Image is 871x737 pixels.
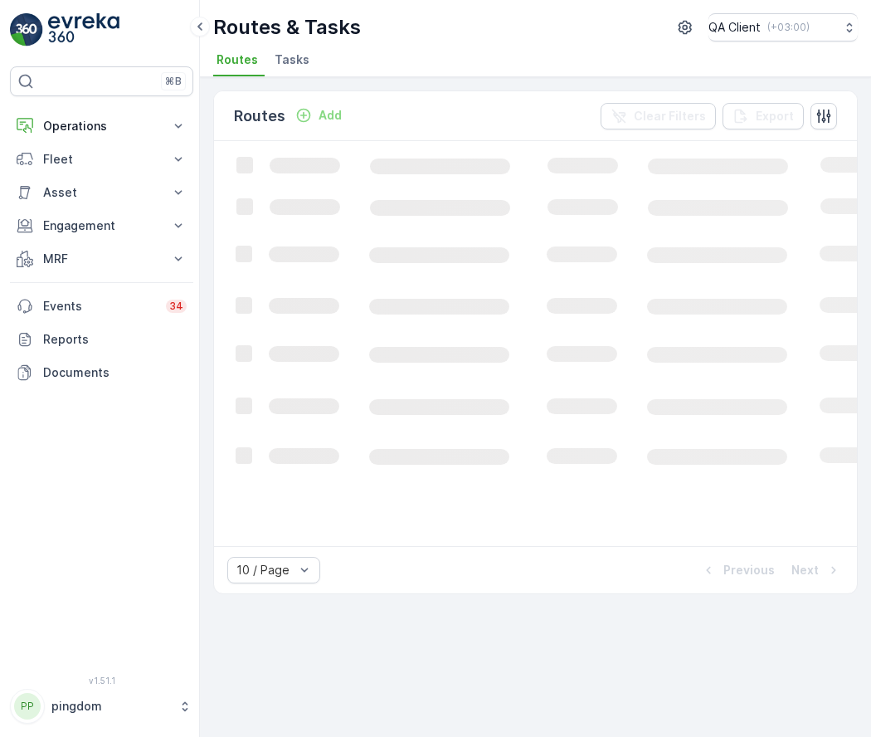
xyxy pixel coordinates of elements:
button: Add [289,105,348,125]
p: MRF [43,251,160,267]
img: logo [10,13,43,46]
p: 34 [169,300,183,313]
p: Documents [43,364,187,381]
p: Reports [43,331,187,348]
p: Previous [723,562,775,578]
p: Export [756,108,794,124]
p: Clear Filters [634,108,706,124]
button: Fleet [10,143,193,176]
p: pingdom [51,698,170,715]
button: Clear Filters [601,103,716,129]
p: Routes [234,105,285,128]
p: ( +03:00 ) [767,21,810,34]
p: Engagement [43,217,160,234]
button: QA Client(+03:00) [708,13,858,41]
a: Events34 [10,290,193,323]
a: Reports [10,323,193,356]
span: Routes [217,51,258,68]
button: Next [790,560,844,580]
button: Export [723,103,804,129]
p: Routes & Tasks [213,14,361,41]
p: Asset [43,184,160,201]
button: Engagement [10,209,193,242]
a: Documents [10,356,193,389]
p: Next [791,562,819,578]
button: Asset [10,176,193,209]
span: Tasks [275,51,309,68]
p: Events [43,298,156,315]
div: PP [14,693,41,720]
p: Operations [43,118,160,134]
button: Previous [698,560,776,580]
p: ⌘B [165,75,182,88]
span: v 1.51.1 [10,676,193,686]
button: MRF [10,242,193,276]
p: Add [319,107,342,124]
button: PPpingdom [10,689,193,724]
p: Fleet [43,151,160,168]
button: Operations [10,110,193,143]
p: QA Client [708,19,761,36]
img: logo_light-DOdMpM7g.png [48,13,119,46]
